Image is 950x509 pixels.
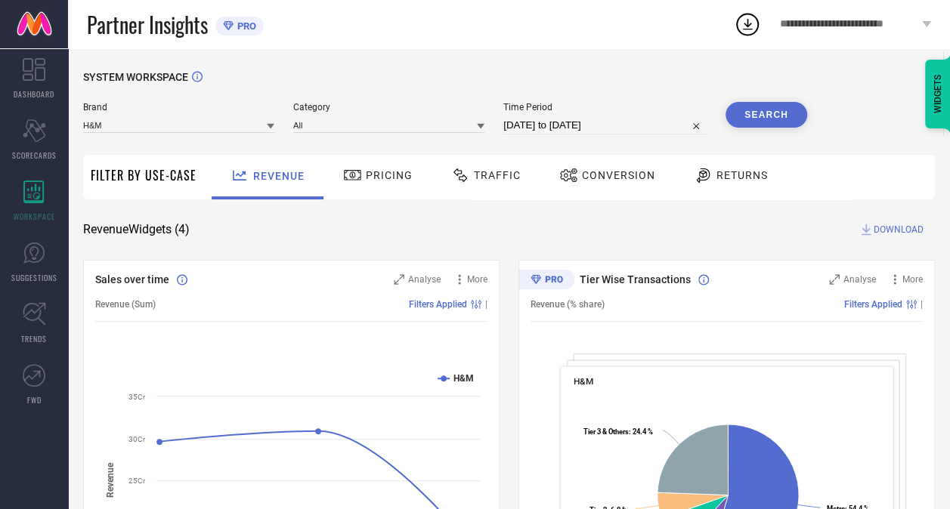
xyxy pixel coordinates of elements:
[394,274,404,285] svg: Zoom
[14,211,55,222] span: WORKSPACE
[503,102,707,113] span: Time Period
[485,299,487,310] span: |
[87,9,208,40] span: Partner Insights
[574,376,593,387] span: H&M
[128,477,146,485] text: 25Cr
[583,427,653,436] text: : 24.4 %
[843,274,876,285] span: Analyse
[91,166,196,184] span: Filter By Use-Case
[829,274,840,285] svg: Zoom
[716,169,768,181] span: Returns
[95,273,169,285] span: Sales over time
[128,393,146,401] text: 35Cr
[518,270,574,292] div: Premium
[408,274,441,285] span: Analyse
[11,272,57,283] span: SUGGESTIONS
[580,273,691,285] span: Tier Wise Transactions
[467,274,487,285] span: More
[253,170,305,182] span: Revenue
[366,169,413,181] span: Pricing
[293,102,484,113] span: Category
[83,71,188,83] span: SYSTEM WORKSPACE
[83,222,190,237] span: Revenue Widgets ( 4 )
[234,20,256,32] span: PRO
[726,102,807,128] button: Search
[12,150,57,161] span: SCORECARDS
[474,169,521,181] span: Traffic
[874,222,924,237] span: DOWNLOAD
[531,299,605,310] span: Revenue (% share)
[734,11,761,38] div: Open download list
[83,102,274,113] span: Brand
[21,333,47,344] span: TRENDS
[453,373,474,384] text: H&M
[128,435,146,443] text: 30Cr
[14,88,54,100] span: DASHBOARD
[409,299,467,310] span: Filters Applied
[105,462,116,498] tspan: Revenue
[844,299,902,310] span: Filters Applied
[27,394,42,406] span: FWD
[95,299,156,310] span: Revenue (Sum)
[582,169,655,181] span: Conversion
[921,299,923,310] span: |
[503,116,707,134] input: Select time period
[902,274,923,285] span: More
[583,427,629,436] tspan: Tier 3 & Others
